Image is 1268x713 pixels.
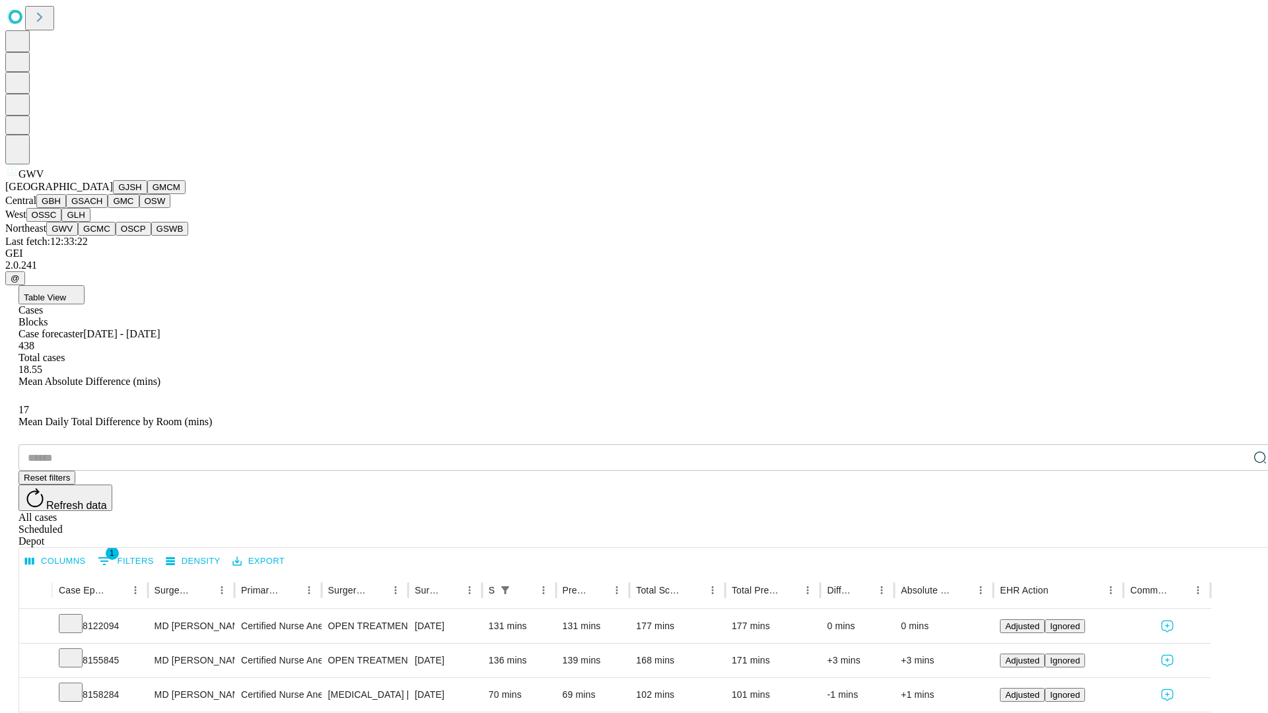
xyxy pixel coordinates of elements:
div: [MEDICAL_DATA] [MEDICAL_DATA] SIMPLE OR SINGLE [328,678,402,712]
button: Adjusted [1000,688,1045,702]
span: GWV [18,168,44,180]
div: MD [PERSON_NAME] [155,609,228,643]
span: Ignored [1050,656,1080,665]
span: 18.55 [18,364,42,375]
button: @ [5,271,25,285]
button: Menu [460,581,479,599]
button: Show filters [94,551,157,572]
div: 131 mins [489,609,549,643]
button: Sort [442,581,460,599]
span: Reset filters [24,473,70,483]
span: Central [5,195,36,206]
div: 168 mins [636,644,719,677]
button: Ignored [1045,688,1085,702]
button: GWV [46,222,78,236]
span: Refresh data [46,500,107,511]
button: Sort [194,581,213,599]
button: Ignored [1045,654,1085,667]
span: [GEOGRAPHIC_DATA] [5,181,113,192]
button: Menu [798,581,817,599]
div: 0 mins [901,609,987,643]
div: -1 mins [827,678,888,712]
div: MD [PERSON_NAME] [155,644,228,677]
button: GJSH [113,180,147,194]
div: 2.0.241 [5,259,1263,271]
button: Expand [26,615,46,638]
div: MD [PERSON_NAME] [155,678,228,712]
button: Expand [26,684,46,707]
button: GCMC [78,222,116,236]
button: GSWB [151,222,189,236]
button: Refresh data [18,485,112,511]
div: Certified Nurse Anesthetist [241,644,314,677]
div: Comments [1130,585,1168,595]
button: OSSC [26,208,62,222]
div: [DATE] [415,678,475,712]
div: Surgeon Name [155,585,193,595]
div: Surgery Date [415,585,440,595]
span: 1 [106,547,119,560]
div: 8158284 [59,678,141,712]
div: Predicted In Room Duration [563,585,588,595]
span: Case forecaster [18,328,83,339]
span: Adjusted [1005,690,1039,700]
span: 438 [18,340,34,351]
button: Density [162,551,224,572]
div: 0 mins [827,609,888,643]
button: Menu [1189,581,1207,599]
span: Mean Daily Total Difference by Room (mins) [18,416,212,427]
div: OPEN TREATMENT BIMALLEOLAR [MEDICAL_DATA] [328,609,402,643]
span: Table View [24,292,66,302]
span: West [5,209,26,220]
button: Sort [685,581,703,599]
button: Sort [516,581,534,599]
div: +3 mins [901,644,987,677]
span: 17 [18,404,29,415]
button: Menu [971,581,990,599]
span: Adjusted [1005,656,1039,665]
div: 8122094 [59,609,141,643]
button: GMCM [147,180,186,194]
button: Export [229,551,288,572]
span: Mean Absolute Difference (mins) [18,376,160,387]
button: Show filters [496,581,514,599]
button: Ignored [1045,619,1085,633]
div: Surgery Name [328,585,367,595]
div: 177 mins [732,609,814,643]
button: Sort [780,581,798,599]
button: OSW [139,194,171,208]
span: Ignored [1050,690,1080,700]
button: Sort [854,581,872,599]
div: Certified Nurse Anesthetist [241,609,314,643]
button: GLH [61,208,90,222]
div: Difference [827,585,853,595]
div: OPEN TREATMENT OF RADIUS AND [MEDICAL_DATA] [328,644,402,677]
div: 136 mins [489,644,549,677]
div: [DATE] [415,644,475,677]
div: Absolute Difference [901,585,952,595]
button: Menu [608,581,626,599]
button: Select columns [22,551,89,572]
div: +1 mins [901,678,987,712]
div: Primary Service [241,585,279,595]
span: @ [11,273,20,283]
span: Total cases [18,352,65,363]
div: Total Predicted Duration [732,585,779,595]
button: Menu [703,581,722,599]
button: Menu [1102,581,1120,599]
button: Table View [18,285,85,304]
div: 101 mins [732,678,814,712]
div: Certified Nurse Anesthetist [241,678,314,712]
button: GBH [36,194,66,208]
span: [DATE] - [DATE] [83,328,160,339]
button: Expand [26,650,46,673]
button: Sort [368,581,386,599]
div: 70 mins [489,678,549,712]
button: Sort [589,581,608,599]
span: Adjusted [1005,621,1039,631]
span: Northeast [5,222,46,234]
div: 177 mins [636,609,719,643]
div: 69 mins [563,678,623,712]
button: Sort [1170,581,1189,599]
button: GSACH [66,194,108,208]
